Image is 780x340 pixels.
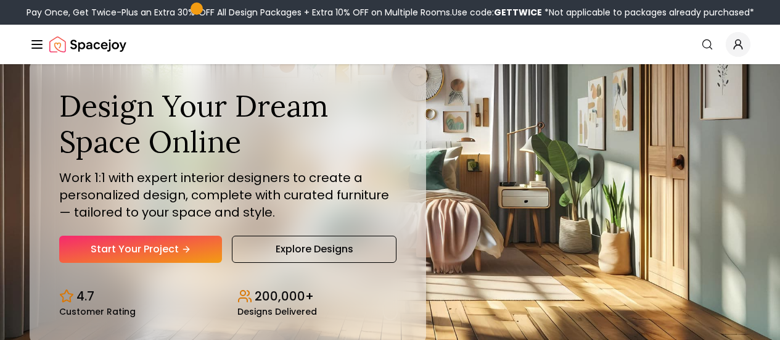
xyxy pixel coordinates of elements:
small: Designs Delivered [237,307,317,316]
p: 200,000+ [255,288,314,305]
a: Spacejoy [49,32,126,57]
img: Spacejoy Logo [49,32,126,57]
h1: Design Your Dream Space Online [59,88,396,159]
nav: Global [30,25,750,64]
b: GETTWICE [494,6,542,19]
span: Use code: [452,6,542,19]
small: Customer Rating [59,307,136,316]
span: *Not applicable to packages already purchased* [542,6,754,19]
p: Work 1:1 with expert interior designers to create a personalized design, complete with curated fu... [59,169,396,221]
p: 4.7 [76,288,94,305]
a: Explore Designs [232,236,396,263]
div: Design stats [59,278,396,316]
div: Pay Once, Get Twice-Plus an Extra 30% OFF All Design Packages + Extra 10% OFF on Multiple Rooms. [27,6,754,19]
a: Start Your Project [59,236,222,263]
